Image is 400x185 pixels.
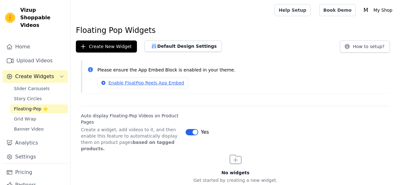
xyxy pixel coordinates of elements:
a: Enable FloatPop Reels App Embed [97,77,188,88]
a: Banner Video [10,125,68,133]
button: Create Widgets [3,70,68,83]
a: Slider Carousels [10,84,68,93]
a: Book Demo [319,4,356,16]
p: Create a widget, add videos to it, and then enable this feature to automatically display them on ... [81,126,181,152]
strong: based on tagged products. [81,140,175,151]
button: Yes [186,128,209,136]
a: Analytics [3,137,68,149]
a: Upload Videos [3,54,68,67]
span: Create Widgets [15,73,54,80]
span: Floating-Pop ⭐ [14,106,48,112]
label: Auto display Floating-Pop Videos on Product Pages [81,113,181,125]
p: Get started by creating a new widget. [71,177,400,183]
a: Settings [3,151,68,163]
span: Vizup Shoppable Videos [20,6,65,29]
a: Story Circles [10,94,68,103]
button: M My Shop [361,4,395,16]
button: Create New Widget [76,40,137,52]
span: Yes [201,128,209,136]
span: Banner Video [14,126,44,132]
h1: Floating Pop Widgets [76,25,395,35]
a: Home [3,40,68,53]
a: Help Setup [274,4,310,16]
p: Please ensure the App Embed Block is enabled in your theme. [97,66,385,74]
button: Default Design Settings [145,40,222,52]
span: Slider Carousels [14,85,50,92]
span: Grid Wrap [14,116,36,122]
a: Pricing [3,166,68,179]
img: Vizup [5,13,15,23]
text: M [363,7,368,13]
h3: No widgets [71,170,400,176]
p: My Shop [371,4,395,16]
a: Grid Wrap [10,114,68,123]
a: How to setup? [340,45,390,51]
button: How to setup? [340,40,390,52]
span: Story Circles [14,96,42,102]
a: Floating-Pop ⭐ [10,104,68,113]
